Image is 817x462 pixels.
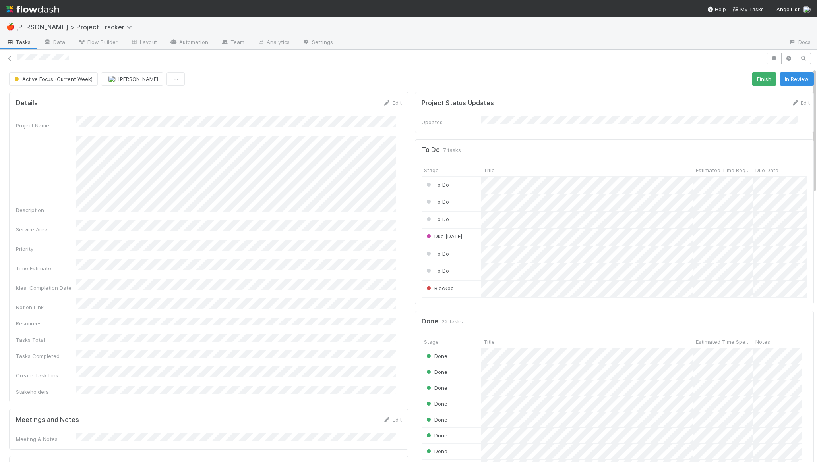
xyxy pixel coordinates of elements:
[425,400,447,407] span: Done
[296,37,339,49] a: Settings
[425,431,447,439] div: Done
[16,99,38,107] h5: Details
[732,6,764,12] span: My Tasks
[425,369,447,375] span: Done
[707,5,726,13] div: Help
[6,38,31,46] span: Tasks
[425,268,449,274] span: To Do
[163,37,215,49] a: Automation
[425,232,462,240] div: Due [DATE]
[424,338,439,346] span: Stage
[776,6,800,12] span: AngelList
[425,384,447,392] div: Done
[755,166,778,174] span: Due Date
[425,267,449,275] div: To Do
[422,146,440,154] h5: To Do
[383,416,402,423] a: Edit
[484,338,495,346] span: Title
[16,245,76,253] div: Priority
[422,118,481,126] div: Updates
[755,338,770,346] span: Notes
[425,250,449,258] div: To Do
[484,166,495,174] span: Title
[425,448,447,454] span: Done
[425,416,447,423] div: Done
[791,100,810,106] a: Edit
[425,400,447,408] div: Done
[425,385,447,391] span: Done
[16,320,76,327] div: Resources
[425,285,454,291] span: Blocked
[101,72,163,86] button: [PERSON_NAME]
[251,37,296,49] a: Analytics
[16,264,76,272] div: Time Estimate
[118,76,158,82] span: [PERSON_NAME]
[215,37,251,49] a: Team
[16,372,76,379] div: Create Task Link
[425,198,449,206] div: To Do
[124,37,163,49] a: Layout
[732,5,764,13] a: My Tasks
[443,146,461,154] span: 7 tasks
[16,435,76,443] div: Meeting & Notes
[425,216,449,222] span: To Do
[425,368,447,376] div: Done
[6,23,14,30] span: 🍎
[78,38,118,46] span: Flow Builder
[803,6,811,13] img: avatar_8e0a024e-b700-4f9f-aecf-6f1e79dccd3c.png
[16,225,76,233] div: Service Area
[16,121,76,129] div: Project Name
[425,198,449,205] span: To Do
[16,284,76,292] div: Ideal Completion Date
[425,233,462,239] span: Due [DATE]
[13,76,93,82] span: Active Focus (Current Week)
[425,416,447,423] span: Done
[425,352,447,360] div: Done
[441,318,463,325] span: 22 tasks
[383,100,402,106] a: Edit
[422,318,438,325] h5: Done
[422,99,494,107] h5: Project Status Updates
[782,37,817,49] a: Docs
[425,181,449,189] div: To Do
[424,166,439,174] span: Stage
[37,37,72,49] a: Data
[9,72,98,86] button: Active Focus (Current Week)
[752,72,776,86] button: Finish
[108,75,116,83] img: avatar_8e0a024e-b700-4f9f-aecf-6f1e79dccd3c.png
[780,72,814,86] button: In Review
[16,416,79,424] h5: Meetings and Notes
[696,338,751,346] span: Estimated Time Spent (Hours)
[16,206,76,214] div: Description
[16,388,76,396] div: Stakeholders
[425,215,449,223] div: To Do
[425,432,447,439] span: Done
[425,284,454,292] div: Blocked
[72,37,124,49] a: Flow Builder
[6,2,59,16] img: logo-inverted-e16ddd16eac7371096b0.svg
[425,181,449,188] span: To Do
[16,23,136,31] span: [PERSON_NAME] > Project Tracker
[425,447,447,455] div: Done
[425,250,449,257] span: To Do
[16,352,76,360] div: Tasks Completed
[16,336,76,344] div: Tasks Total
[696,166,751,174] span: Estimated Time Required (hours)
[16,303,76,311] div: Notion Link
[425,353,447,359] span: Done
